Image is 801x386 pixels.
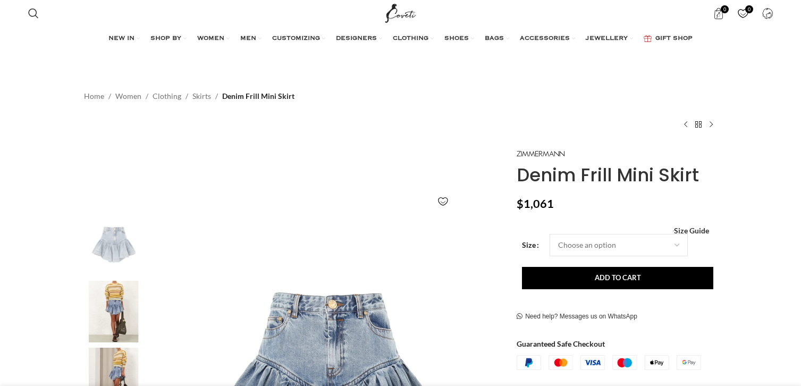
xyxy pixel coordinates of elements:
[517,151,564,157] img: Zimmermann
[222,90,294,102] span: Denim Frill Mini Skirt
[517,197,554,211] bdi: 1,061
[393,35,428,43] span: CLOTHING
[586,35,628,43] span: JEWELLERY
[240,35,256,43] span: MEN
[517,313,637,321] a: Need help? Messages us on WhatsApp
[150,35,181,43] span: SHOP BY
[485,28,509,49] a: BAGS
[383,8,418,17] a: Site logo
[192,90,211,102] a: Skirts
[108,35,134,43] span: NEW IN
[81,281,146,343] img: Zimmermann dresses
[644,35,652,42] img: GiftBag
[240,28,262,49] a: MEN
[586,28,633,49] a: JEWELLERY
[745,5,753,13] span: 0
[517,339,605,348] strong: Guaranteed Safe Checkout
[517,197,524,211] span: $
[732,3,754,24] a: 0
[23,28,779,49] div: Main navigation
[84,90,104,102] a: Home
[336,28,382,49] a: DESIGNERS
[732,3,754,24] div: My Wishlist
[444,28,474,49] a: SHOES
[81,213,146,275] img: Zimmermann dress
[707,3,729,24] a: 0
[197,35,224,43] span: WOMEN
[522,239,539,251] label: Size
[393,28,434,49] a: CLOTHING
[705,118,718,131] a: Next product
[108,28,140,49] a: NEW IN
[444,35,469,43] span: SHOES
[197,28,230,49] a: WOMEN
[517,355,701,370] img: guaranteed-safe-checkout-bordered.j
[520,35,570,43] span: ACCESSORIES
[23,3,44,24] a: Search
[679,118,692,131] a: Previous product
[520,28,575,49] a: ACCESSORIES
[84,90,294,102] nav: Breadcrumb
[153,90,181,102] a: Clothing
[655,35,693,43] span: GIFT SHOP
[150,28,187,49] a: SHOP BY
[272,35,320,43] span: CUSTOMIZING
[721,5,729,13] span: 0
[644,28,693,49] a: GIFT SHOP
[115,90,141,102] a: Women
[336,35,377,43] span: DESIGNERS
[272,28,325,49] a: CUSTOMIZING
[485,35,504,43] span: BAGS
[522,267,713,289] button: Add to cart
[517,164,717,186] h1: Denim Frill Mini Skirt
